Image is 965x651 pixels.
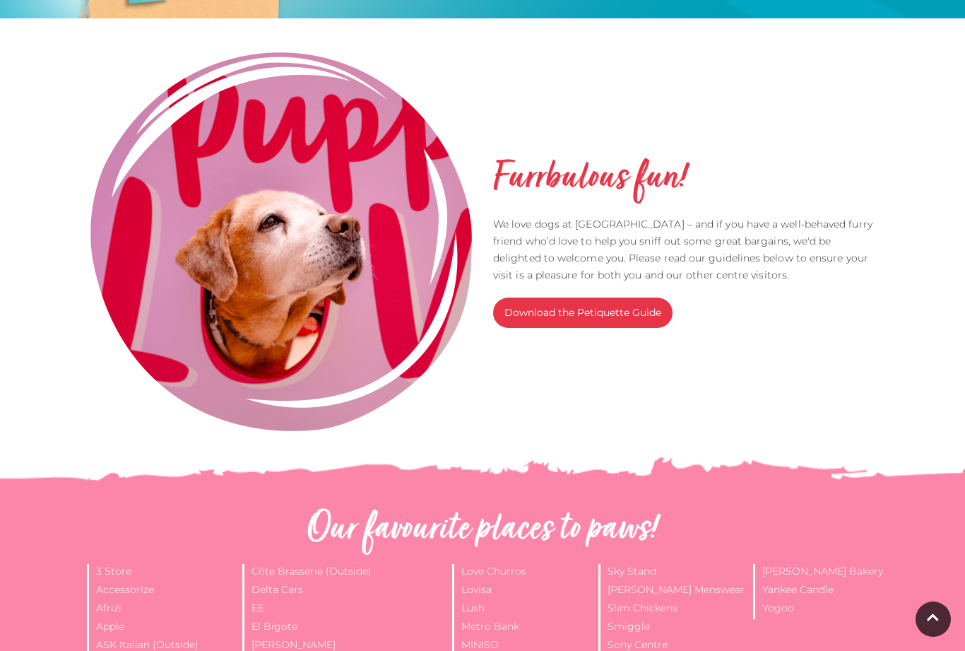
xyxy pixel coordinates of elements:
li: Yogoo [753,601,885,619]
li: Metro Bank [452,619,591,638]
li: Apple [87,619,235,638]
li: Sky Stand [598,564,747,582]
li: Slim Chickens [598,601,747,619]
li: Lovisa [452,582,591,601]
a: Download the Petiquette Guide [493,298,673,328]
h2: Our favourite places to paws! [90,508,875,553]
li: Smiggle [598,619,747,638]
li: Love Churros [452,564,591,582]
li: Côte Brasserie (Outside) [242,564,446,582]
p: We love dogs at [GEOGRAPHIC_DATA] – and if you have a well-behaved furry friend who’d love to hel... [493,216,875,283]
li: Yankee Candle [753,582,885,601]
li: Lush [452,601,591,619]
li: [PERSON_NAME] Bakery [753,564,885,582]
li: El Bigote [242,619,446,638]
h2: Furrbulous fun! [493,156,687,201]
li: Delta Cars [242,582,446,601]
li: 3 Store [87,564,235,582]
li: Accessorize [87,582,235,601]
li: EE [242,601,446,619]
li: Afrizi [87,601,235,619]
li: [PERSON_NAME] Menswear [598,582,747,601]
